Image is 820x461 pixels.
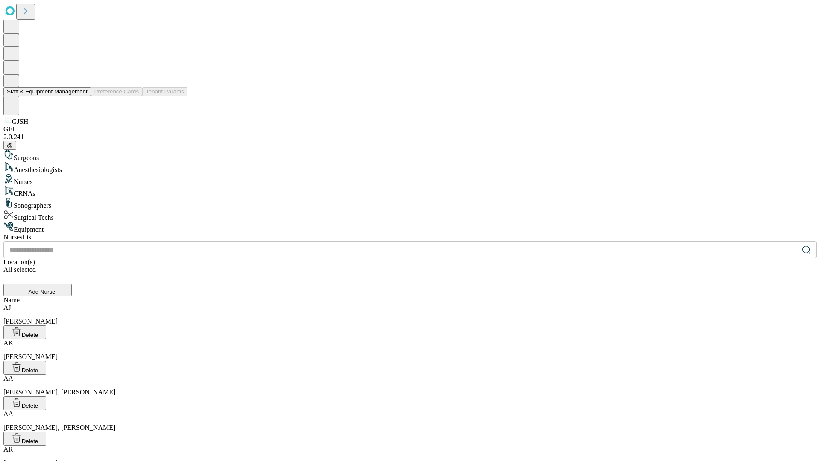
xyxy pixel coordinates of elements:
button: Delete [3,396,46,410]
div: Surgeons [3,150,817,162]
button: Preference Cards [91,87,142,96]
div: Nurses [3,174,817,186]
div: GEI [3,125,817,133]
div: Anesthesiologists [3,162,817,174]
span: AA [3,410,13,417]
button: Delete [3,432,46,446]
span: AR [3,446,13,453]
div: [PERSON_NAME] [3,304,817,325]
span: Delete [22,438,38,444]
span: Delete [22,403,38,409]
div: Nurses List [3,233,817,241]
span: AJ [3,304,11,311]
div: [PERSON_NAME], [PERSON_NAME] [3,410,817,432]
div: 2.0.241 [3,133,817,141]
button: Tenant Params [142,87,187,96]
span: Delete [22,367,38,373]
button: Delete [3,361,46,375]
div: Name [3,296,817,304]
div: Surgical Techs [3,210,817,222]
span: Add Nurse [29,289,56,295]
span: AK [3,339,13,347]
div: Sonographers [3,198,817,210]
button: Delete [3,325,46,339]
button: @ [3,141,16,150]
div: Equipment [3,222,817,233]
div: CRNAs [3,186,817,198]
div: [PERSON_NAME], [PERSON_NAME] [3,375,817,396]
span: @ [7,142,13,149]
span: Delete [22,332,38,338]
span: Location(s) [3,258,35,266]
span: GJSH [12,118,28,125]
span: AA [3,375,13,382]
div: [PERSON_NAME] [3,339,817,361]
div: All selected [3,266,817,274]
button: Add Nurse [3,284,72,296]
button: Staff & Equipment Management [3,87,91,96]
